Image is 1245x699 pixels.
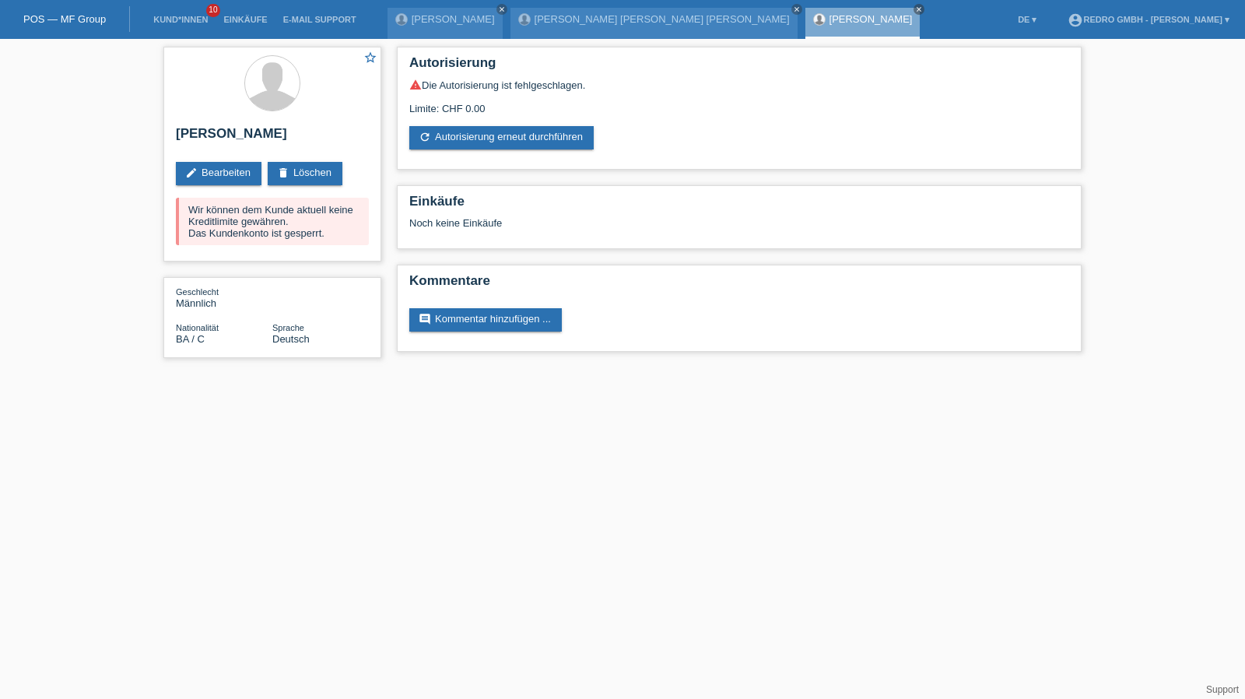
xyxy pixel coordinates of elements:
[409,79,422,91] i: warning
[272,323,304,332] span: Sprache
[363,51,377,67] a: star_border
[409,217,1069,241] div: Noch keine Einkäufe
[176,198,369,245] div: Wir können dem Kunde aktuell keine Kreditlimite gewähren. Das Kundenkonto ist gesperrt.
[915,5,923,13] i: close
[277,167,289,179] i: delete
[419,313,431,325] i: comment
[216,15,275,24] a: Einkäufe
[409,55,1069,79] h2: Autorisierung
[535,13,790,25] a: [PERSON_NAME] [PERSON_NAME] [PERSON_NAME]
[146,15,216,24] a: Kund*innen
[1060,15,1237,24] a: account_circleRedro GmbH - [PERSON_NAME] ▾
[176,287,219,297] span: Geschlecht
[268,162,342,185] a: deleteLöschen
[409,91,1069,114] div: Limite: CHF 0.00
[185,167,198,179] i: edit
[498,5,506,13] i: close
[409,194,1069,217] h2: Einkäufe
[363,51,377,65] i: star_border
[176,323,219,332] span: Nationalität
[914,4,924,15] a: close
[176,162,261,185] a: editBearbeiten
[419,131,431,143] i: refresh
[1010,15,1044,24] a: DE ▾
[23,13,106,25] a: POS — MF Group
[793,5,801,13] i: close
[409,308,562,332] a: commentKommentar hinzufügen ...
[206,4,220,17] span: 10
[412,13,495,25] a: [PERSON_NAME]
[272,333,310,345] span: Deutsch
[409,126,594,149] a: refreshAutorisierung erneut durchführen
[829,13,913,25] a: [PERSON_NAME]
[176,333,205,345] span: Bosnien und Herzegowina / C / 01.05.1991
[176,126,369,149] h2: [PERSON_NAME]
[409,79,1069,91] div: Die Autorisierung ist fehlgeschlagen.
[1068,12,1083,28] i: account_circle
[791,4,802,15] a: close
[275,15,364,24] a: E-Mail Support
[176,286,272,309] div: Männlich
[409,273,1069,297] h2: Kommentare
[496,4,507,15] a: close
[1206,684,1239,695] a: Support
